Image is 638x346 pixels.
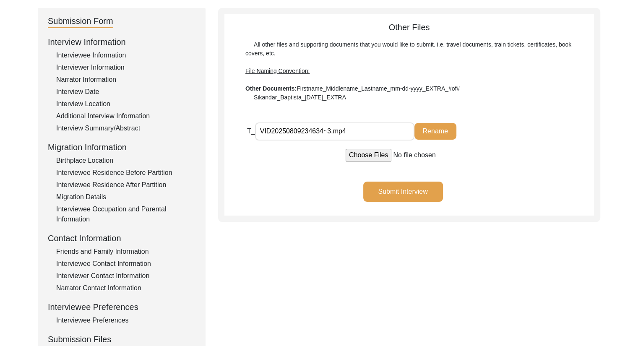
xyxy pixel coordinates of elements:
[56,75,195,85] div: Narrator Information
[56,62,195,73] div: Interviewer Information
[56,271,195,281] div: Interviewer Contact Information
[245,85,297,92] b: Other Documents:
[224,21,594,102] div: Other Files
[48,15,113,28] div: Submission Form
[56,247,195,257] div: Friends and Family Information
[48,301,195,313] div: Interviewee Preferences
[56,168,195,178] div: Interviewee Residence Before Partition
[245,40,573,102] div: All other files and supporting documents that you would like to submit. i.e. travel documents, tr...
[56,192,195,202] div: Migration Details
[48,232,195,245] div: Contact Information
[56,111,195,121] div: Additional Interview Information
[56,99,195,109] div: Interview Location
[414,123,456,140] button: Rename
[48,36,195,48] div: Interview Information
[56,180,195,190] div: Interviewee Residence After Partition
[363,182,443,202] button: Submit Interview
[245,68,310,74] span: File Naming Convention:
[48,333,195,346] div: Submission Files
[56,315,195,325] div: Interviewee Preferences
[48,141,195,153] div: Migration Information
[56,259,195,269] div: Interviewee Contact Information
[56,156,195,166] div: Birthplace Location
[56,50,195,60] div: Interviewee Information
[56,87,195,97] div: Interview Date
[247,127,255,135] span: T_
[56,123,195,133] div: Interview Summary/Abstract
[56,204,195,224] div: Interviewee Occupation and Parental Information
[56,283,195,293] div: Narrator Contact Information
